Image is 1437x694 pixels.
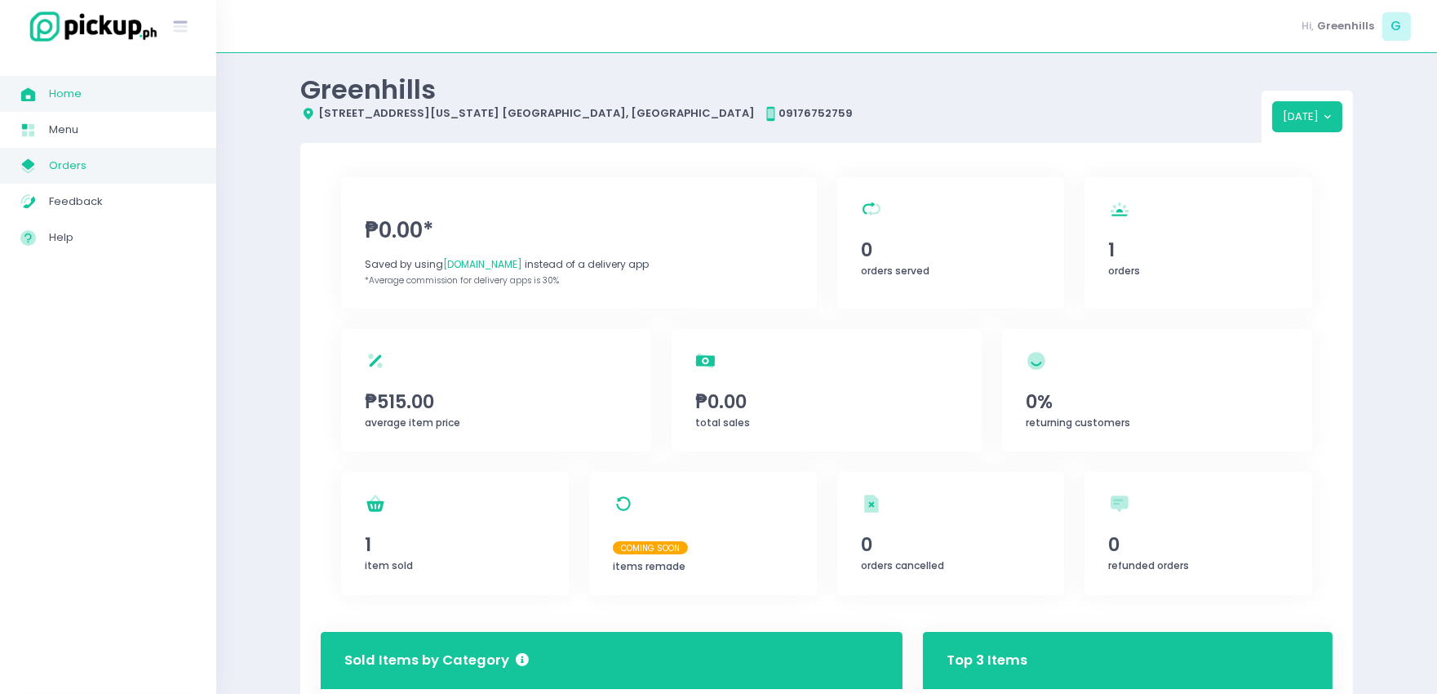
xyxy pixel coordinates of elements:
a: ₱0.00total sales [672,329,982,452]
div: Saved by using instead of a delivery app [365,257,792,272]
span: orders [1109,264,1141,278]
a: 0orders cancelled [837,472,1065,595]
h3: Sold Items by Category [344,651,529,671]
a: ₱515.00average item price [341,329,651,452]
span: orders cancelled [861,558,944,572]
span: ₱0.00* [365,215,792,247]
span: 0 [861,236,1040,264]
h3: Top 3 Items [947,637,1027,683]
span: refunded orders [1109,558,1190,572]
span: returning customers [1026,416,1130,429]
span: Orders [49,155,196,176]
span: [DOMAIN_NAME] [443,257,522,271]
span: 0% [1026,388,1288,416]
span: 1 [1109,236,1288,264]
span: Greenhills [1317,18,1374,34]
span: Home [49,83,196,105]
span: orders served [861,264,929,278]
span: Help [49,227,196,248]
span: *Average commission for delivery apps is 30% [365,274,559,287]
span: items remade [613,559,685,573]
span: Feedback [49,191,196,212]
span: 0 [861,531,1040,558]
span: ₱0.00 [695,388,958,416]
div: Greenhills [300,73,1262,105]
span: 0 [1109,531,1288,558]
a: 0refunded orders [1084,472,1312,595]
span: average item price [365,416,460,429]
span: Menu [49,119,196,140]
span: G [1382,12,1411,41]
button: [DATE] [1272,101,1343,132]
a: 1orders [1084,177,1312,309]
span: item sold [365,558,413,572]
a: 0orders served [837,177,1065,309]
span: Coming Soon [613,541,688,554]
a: 0%returning customers [1002,329,1312,452]
span: 1 [365,531,544,558]
span: total sales [695,416,750,429]
span: ₱515.00 [365,388,628,416]
a: 1item sold [341,472,569,595]
div: [STREET_ADDRESS][US_STATE] [GEOGRAPHIC_DATA], [GEOGRAPHIC_DATA] 09176752759 [300,105,1262,122]
span: Hi, [1302,18,1315,34]
img: logo [20,9,159,44]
